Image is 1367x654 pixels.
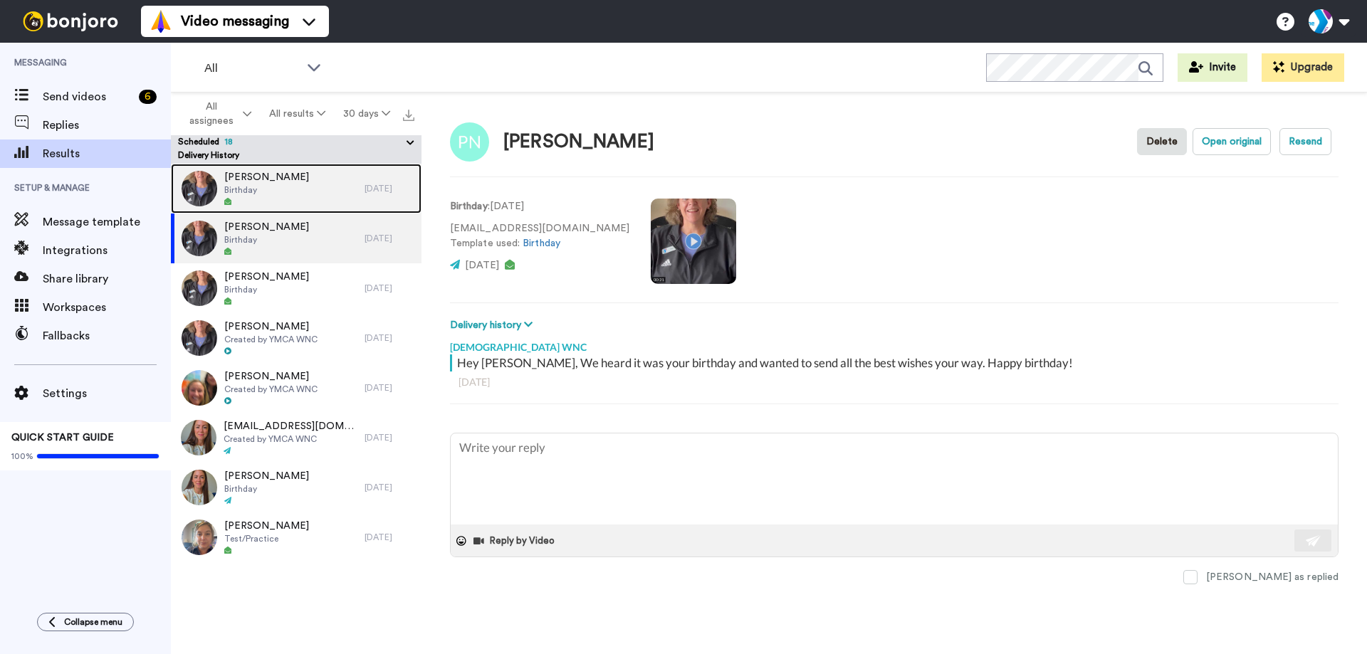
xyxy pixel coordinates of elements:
a: [PERSON_NAME]Test/Practice[DATE] [171,512,421,562]
button: All assignees [174,94,261,134]
button: Invite [1178,53,1247,82]
a: [PERSON_NAME]Birthday[DATE] [171,263,421,313]
a: [EMAIL_ADDRESS][DOMAIN_NAME]Created by YMCA WNC[DATE] [171,413,421,463]
img: 2227f37a-80ec-4f28-a537-a1a10954e17a-thumb.jpg [182,519,217,555]
button: All results [261,101,335,127]
span: All [204,60,300,77]
button: Delete [1137,128,1187,155]
span: Test/Practice [224,533,309,544]
button: Delivery history [450,317,537,333]
span: [PERSON_NAME] [224,170,309,184]
div: [DATE] [365,482,414,493]
div: [PERSON_NAME] [503,132,654,152]
button: 30 days [334,101,399,127]
a: [PERSON_NAME]Created by YMCA WNC[DATE] [171,363,421,413]
span: 18 [219,137,233,146]
span: 100% [11,450,33,462]
div: [DATE] [365,332,414,344]
span: Replies [43,117,171,134]
span: [DATE] [465,260,499,270]
div: [PERSON_NAME] as replied [1206,570,1339,584]
p: : [DATE] [450,199,629,214]
span: Collapse menu [64,616,122,628]
img: 9537b1f7-28b0-4d8c-b9aa-cc6443e18920-thumb.jpg [182,270,217,306]
span: Settings [43,385,171,402]
div: 6 [139,90,157,104]
div: [DATE] [365,532,414,543]
button: Upgrade [1262,53,1344,82]
span: Workspaces [43,299,171,316]
div: Hey [PERSON_NAME], We heard it was your birthday and wanted to send all the best wishes your way.... [457,354,1335,371]
span: Integrations [43,242,171,259]
span: [PERSON_NAME] [224,519,309,533]
div: [DATE] [365,382,414,394]
span: [EMAIL_ADDRESS][DOMAIN_NAME] [224,419,357,433]
span: Message template [43,213,171,231]
span: Scheduled [178,137,233,146]
span: Video messaging [181,11,289,31]
button: Reply by Video [472,530,559,552]
span: Send videos [43,88,133,105]
span: Birthday [224,184,309,196]
span: [PERSON_NAME] [224,270,309,284]
a: [PERSON_NAME]Birthday[DATE] [171,463,421,512]
div: [DATE] [365,432,414,443]
img: bj-logo-header-white.svg [17,11,124,31]
img: e0a539f1-1151-404e-93e1-7d996fb1d4ea-thumb.jpg [182,171,217,206]
div: [DATE] [365,183,414,194]
span: Results [43,145,171,162]
p: [EMAIL_ADDRESS][DOMAIN_NAME] Template used: [450,221,629,251]
span: All assignees [182,100,240,128]
strong: Birthday [450,201,488,211]
div: [DATE] [365,283,414,294]
img: Image of Paul Nickel [450,122,489,162]
div: Delivery History [171,149,421,164]
div: [DATE] [365,233,414,244]
button: Open original [1193,128,1271,155]
span: [PERSON_NAME] [224,369,318,384]
button: Resend [1279,128,1331,155]
span: Birthday [224,284,309,295]
img: 16bb769e-a4a2-41a2-91d4-a1550a637933-thumb.jpg [181,420,216,455]
a: [PERSON_NAME]Birthday[DATE] [171,164,421,213]
img: 922c11dd-9f8c-4a6b-8947-c2d68f2ed8a3-thumb.jpg [182,221,217,256]
img: d1d19e15-b099-4716-938a-f7a9732b3eb1-thumb.jpg [182,370,217,406]
span: Created by YMCA WNC [224,334,318,345]
span: Birthday [224,483,309,495]
div: [DATE] [459,375,1330,389]
img: export.svg [403,110,414,121]
button: Collapse menu [37,613,134,631]
button: Export all results that match these filters now. [399,103,419,125]
a: Birthday [523,238,560,248]
img: 7dfddf8d-7694-4bcb-b943-af1fc9a01b29-thumb.jpg [182,320,217,356]
span: [PERSON_NAME] [224,469,309,483]
span: Created by YMCA WNC [224,433,357,445]
span: [PERSON_NAME] [224,220,309,234]
span: Share library [43,270,171,288]
img: vm-color.svg [150,10,172,33]
a: [PERSON_NAME]Birthday[DATE] [171,213,421,263]
img: send-white.svg [1306,535,1321,547]
span: [PERSON_NAME] [224,320,318,334]
span: QUICK START GUIDE [11,433,114,443]
span: Birthday [224,234,309,246]
a: [PERSON_NAME]Created by YMCA WNC[DATE] [171,313,421,363]
span: Created by YMCA WNC [224,384,318,395]
span: Fallbacks [43,327,171,344]
img: a258b027-ff83-41e9-b5a3-92803788277d-thumb.jpg [182,470,217,505]
div: [DEMOGRAPHIC_DATA] WNC [450,333,1339,354]
button: Scheduled18 [178,135,421,151]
